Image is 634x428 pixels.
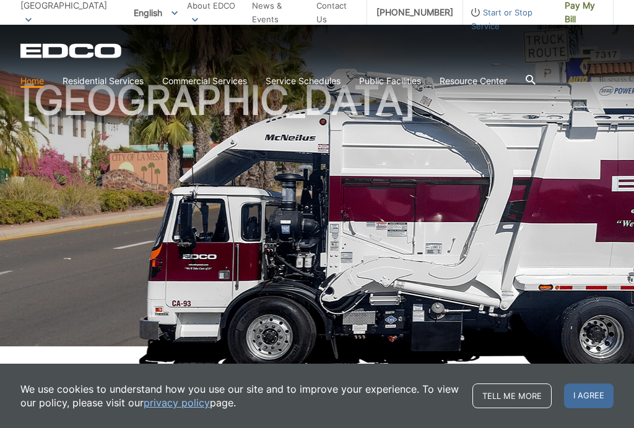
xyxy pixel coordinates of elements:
a: EDCD logo. Return to the homepage. [20,43,123,58]
a: Tell me more [472,383,552,408]
a: Service Schedules [266,74,341,88]
span: I agree [564,383,614,408]
h1: [GEOGRAPHIC_DATA] [20,80,614,352]
a: Commercial Services [162,74,247,88]
p: We use cookies to understand how you use our site and to improve your experience. To view our pol... [20,382,460,409]
span: English [124,2,187,23]
a: privacy policy [144,396,210,409]
a: Resource Center [440,74,507,88]
a: Residential Services [63,74,144,88]
a: Home [20,74,44,88]
a: Public Facilities [359,74,421,88]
